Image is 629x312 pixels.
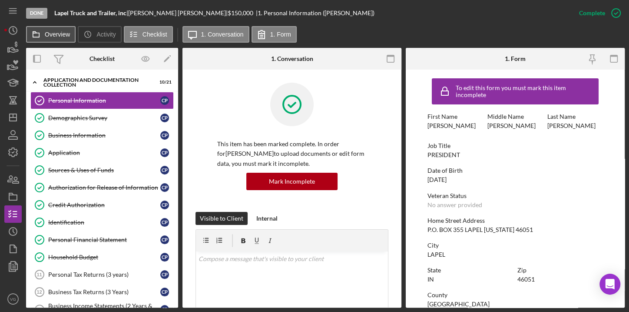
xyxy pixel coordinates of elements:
[547,113,603,120] div: Last Name
[160,218,169,227] div: C P
[427,201,482,208] div: No answer provided
[201,31,244,38] label: 1. Conversation
[427,242,603,249] div: City
[427,192,603,199] div: Veteran Status
[160,131,169,140] div: C P
[228,10,256,17] div: $150,000
[30,283,174,301] a: 12Business Tax Returns (3 Years)CP
[256,212,278,225] div: Internal
[427,301,490,308] div: [GEOGRAPHIC_DATA]
[505,55,526,62] div: 1. Form
[427,226,533,233] div: P.O. BOX 355 LAPEL [US_STATE] 46051
[96,31,116,38] label: Activity
[10,297,16,302] text: VG
[427,267,513,274] div: State
[48,219,160,226] div: Identification
[427,292,603,299] div: County
[160,235,169,244] div: C P
[579,4,605,22] div: Complete
[252,26,297,43] button: 1. Form
[200,212,243,225] div: Visible to Client
[487,113,543,120] div: Middle Name
[547,122,596,129] div: [PERSON_NAME]
[427,176,447,183] div: [DATE]
[256,10,374,17] div: | 1. Personal Information ([PERSON_NAME])
[427,142,603,149] div: Job Title
[26,8,47,19] div: Done
[427,113,483,120] div: First Name
[48,271,160,278] div: Personal Tax Returns (3 years)
[30,214,174,231] a: IdentificationCP
[48,167,160,174] div: Sources & Uses of Funds
[271,55,313,62] div: 1. Conversation
[48,97,160,104] div: Personal Information
[30,92,174,109] a: Personal InformationCP
[30,144,174,161] a: ApplicationCP
[30,196,174,214] a: Credit AuthorizationCP
[269,173,315,190] div: Mark Incomplete
[48,289,160,295] div: Business Tax Returns (3 Years)
[128,10,228,17] div: [PERSON_NAME] [PERSON_NAME] |
[427,276,434,283] div: IN
[160,148,169,157] div: C P
[30,179,174,196] a: Authorization for Release of InformationCP
[48,254,160,261] div: Household Budget
[246,173,338,190] button: Mark Incomplete
[427,151,460,158] div: PRESIDENT
[78,26,121,43] button: Activity
[195,212,248,225] button: Visible to Client
[160,166,169,174] div: C P
[48,184,160,191] div: Authorization for Release of Information
[427,217,603,224] div: Home Street Address
[160,183,169,192] div: C P
[160,270,169,279] div: C P
[30,109,174,127] a: Demographics SurveyCP
[182,26,249,43] button: 1. Conversation
[487,122,536,129] div: [PERSON_NAME]
[30,231,174,248] a: Personal Financial StatementCP
[30,127,174,144] a: Business InformationCP
[142,31,167,38] label: Checklist
[270,31,291,38] label: 1. Form
[30,266,174,283] a: 11Personal Tax Returns (3 years)CP
[599,274,620,295] div: Open Intercom Messenger
[4,290,22,308] button: VG
[517,267,603,274] div: Zip
[252,212,282,225] button: Internal
[160,201,169,209] div: C P
[54,10,128,17] div: |
[124,26,173,43] button: Checklist
[427,122,476,129] div: [PERSON_NAME]
[30,161,174,179] a: Sources & Uses of FundsCP
[160,114,169,122] div: C P
[36,289,42,295] tspan: 12
[156,80,172,85] div: 10 / 21
[427,251,445,258] div: LAPEL
[48,114,160,121] div: Demographics Survey
[160,253,169,262] div: C P
[160,96,169,105] div: C P
[36,307,42,312] tspan: 13
[26,26,76,43] button: Overview
[48,149,160,156] div: Application
[30,248,174,266] a: Household BudgetCP
[36,272,42,277] tspan: 11
[43,77,150,87] div: Application and Documentation Collection
[570,4,625,22] button: Complete
[48,132,160,139] div: Business Information
[217,139,367,168] p: This item has been marked complete. In order for [PERSON_NAME] to upload documents or edit form d...
[48,201,160,208] div: Credit Authorization
[48,236,160,243] div: Personal Financial Statement
[45,31,70,38] label: Overview
[89,55,115,62] div: Checklist
[54,9,126,17] b: Lapel Truck and Trailer, inc
[427,167,603,174] div: Date of Birth
[160,288,169,296] div: C P
[456,84,596,98] div: To edit this form you must mark this item incomplete
[517,276,535,283] div: 46051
